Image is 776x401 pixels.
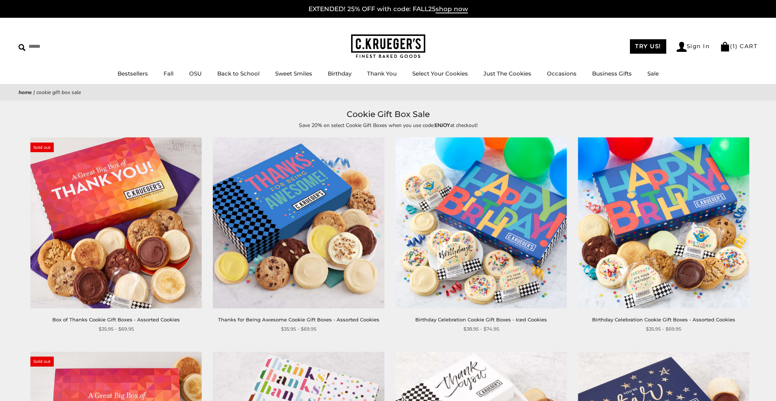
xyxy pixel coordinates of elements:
[592,70,632,77] a: Business Gifts
[328,70,351,77] a: Birthday
[52,317,180,323] a: Box of Thanks Cookie Gift Boxes - Assorted Cookies
[677,42,710,52] a: Sign In
[19,41,107,52] input: Search
[415,317,547,323] a: Birthday Celebration Cookie Gift Boxes - Iced Cookies
[19,44,26,51] img: Search
[36,89,81,96] span: Cookie Gift Box Sale
[547,70,577,77] a: Occasions
[118,70,148,77] a: Bestsellers
[578,137,749,308] img: Birthday Celebration Cookie Gift Boxes - Assorted Cookies
[281,325,316,333] span: $35.95 - $69.95
[647,70,659,77] a: Sale
[19,89,32,96] a: Home
[217,70,260,77] a: Back to School
[483,70,531,77] a: Just The Cookies
[646,325,681,333] span: $35.95 - $69.95
[308,5,468,13] a: EXTENDED! 25% OFF with code: FALL25shop now
[367,70,397,77] a: Thank You
[720,42,730,51] img: Bag
[30,143,54,152] span: Sold out
[630,39,666,54] a: TRY US!
[30,108,746,121] h1: Cookie Gift Box Sale
[19,88,757,97] nav: breadcrumbs
[30,137,202,308] img: Box of Thanks Cookie Gift Boxes - Assorted Cookies
[164,70,174,77] a: Fall
[351,34,425,59] img: C.KRUEGER'S
[30,357,54,366] span: Sold out
[213,137,384,308] img: Thanks for Being Awesome Cookie Gift Boxes - Assorted Cookies
[720,43,757,50] a: (1) CART
[275,70,312,77] a: Sweet Smiles
[463,325,499,333] span: $38.95 - $74.95
[99,325,134,333] span: $35.95 - $69.95
[33,89,35,96] span: |
[436,5,468,13] span: shop now
[412,70,468,77] a: Select Your Cookies
[218,317,379,323] a: Thanks for Being Awesome Cookie Gift Boxes - Assorted Cookies
[218,121,559,130] p: Save 20% on select Cookie Gift Boxes when you use code: at checkout!
[189,70,202,77] a: OSU
[435,122,450,129] strong: ENJOY
[733,43,736,50] span: 1
[395,137,567,308] img: Birthday Celebration Cookie Gift Boxes - Iced Cookies
[677,42,687,52] img: Account
[592,317,735,323] a: Birthday Celebration Cookie Gift Boxes - Assorted Cookies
